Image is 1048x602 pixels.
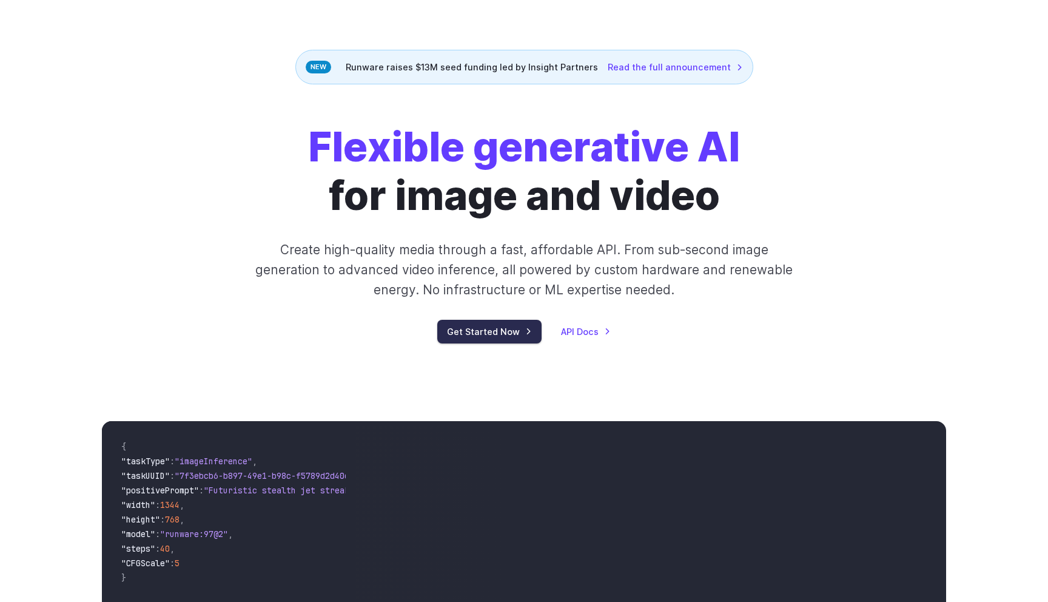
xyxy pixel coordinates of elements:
span: : [160,514,165,525]
span: , [228,529,233,539]
strong: Flexible generative AI [308,123,740,171]
span: : [155,543,160,554]
span: , [180,514,184,525]
h1: for image and video [308,123,740,220]
span: "steps" [121,543,155,554]
span: : [155,499,160,510]
span: } [121,572,126,583]
span: : [170,456,175,467]
span: "7f3ebcb6-b897-49e1-b98c-f5789d2d40d7" [175,470,359,481]
span: : [170,558,175,569]
span: "Futuristic stealth jet streaking through a neon-lit cityscape with glowing purple exhaust" [204,485,645,496]
span: , [170,543,175,554]
span: "height" [121,514,160,525]
span: , [252,456,257,467]
span: "positivePrompt" [121,485,199,496]
span: : [199,485,204,496]
span: 40 [160,543,170,554]
a: API Docs [561,325,611,339]
span: "CFGScale" [121,558,170,569]
span: "model" [121,529,155,539]
a: Get Started Now [437,320,542,343]
span: 5 [175,558,180,569]
span: "taskUUID" [121,470,170,481]
p: Create high-quality media through a fast, affordable API. From sub-second image generation to adv... [254,240,794,300]
span: : [155,529,160,539]
span: "width" [121,499,155,510]
span: , [180,499,184,510]
span: "taskType" [121,456,170,467]
div: Runware raises $13M seed funding led by Insight Partners [295,50,753,84]
span: "imageInference" [175,456,252,467]
span: : [170,470,175,481]
span: "runware:97@2" [160,529,228,539]
span: 768 [165,514,180,525]
span: 1344 [160,499,180,510]
span: { [121,441,126,452]
a: Read the full announcement [608,60,743,74]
